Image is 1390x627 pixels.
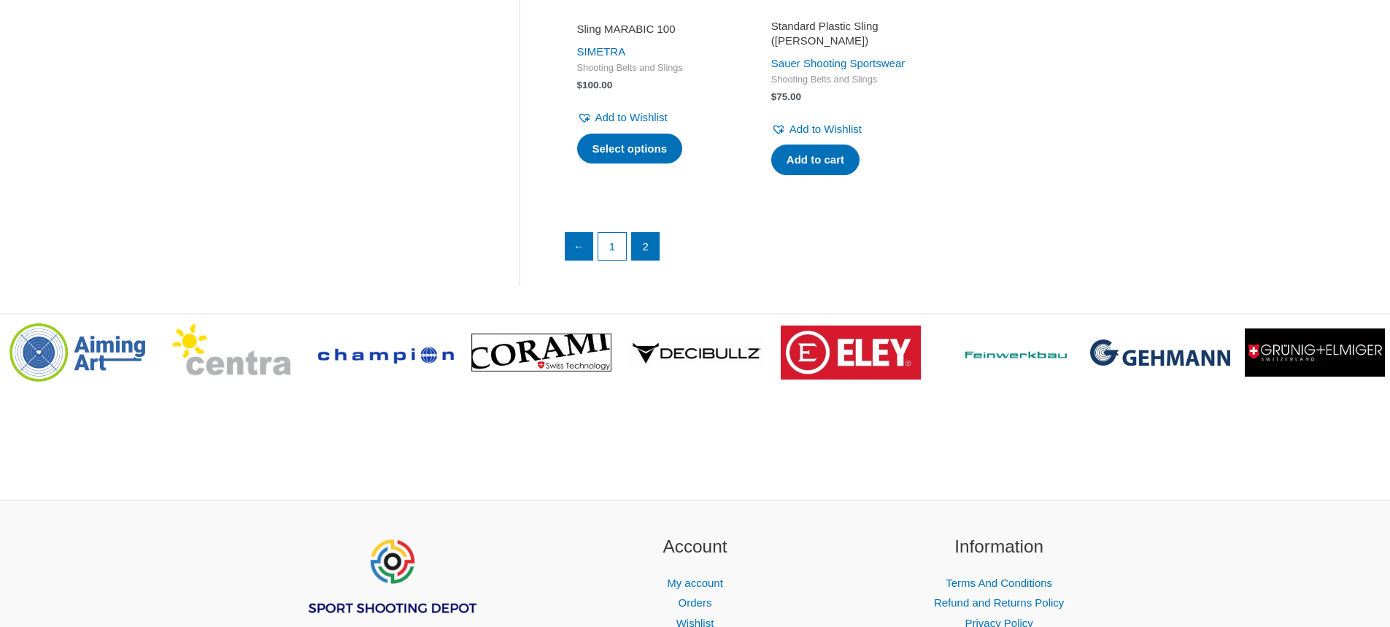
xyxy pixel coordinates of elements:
[771,119,862,139] a: Add to Wishlist
[667,577,723,589] a: My account
[771,91,777,102] span: $
[561,534,829,561] h2: Account
[577,80,613,91] bdi: 100.00
[679,596,712,609] a: Orders
[934,596,1064,609] a: Refund and Returns Policy
[632,233,660,261] span: Page 2
[771,19,924,53] a: Standard Plastic Sling ([PERSON_NAME])
[771,74,924,86] span: Shooting Belts and Slings
[577,134,683,164] a: Select options for “Sling MARABIC 100”
[577,62,730,74] span: Shooting Belts and Slings
[565,233,593,261] a: ←
[771,145,860,175] a: Add to cart: “Standard Plastic Sling (SAUER)”
[577,1,730,19] iframe: Customer reviews powered by Trustpilot
[771,57,905,69] a: Sauer Shooting Sportswear
[577,22,730,36] h2: Sling MARABIC 100
[577,107,668,128] a: Add to Wishlist
[577,45,626,58] a: SIMETRA
[946,577,1052,589] a: Terms And Conditions
[771,19,924,47] h2: Standard Plastic Sling ([PERSON_NAME])
[595,111,668,123] span: Add to Wishlist
[771,91,801,102] bdi: 75.00
[781,326,921,380] img: brand logo
[865,534,1133,561] h2: Information
[577,80,583,91] span: $
[598,233,626,261] a: Page 1
[564,232,1132,269] nav: Product Pagination
[577,22,730,42] a: Sling MARABIC 100
[771,1,924,19] iframe: Customer reviews powered by Trustpilot
[789,123,862,135] span: Add to Wishlist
